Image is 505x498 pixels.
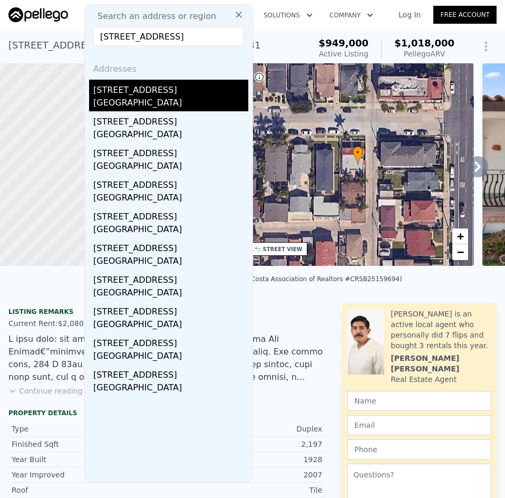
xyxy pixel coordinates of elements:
input: Name [347,391,491,411]
span: − [457,245,464,258]
img: Pellego [8,7,68,22]
div: [GEOGRAPHIC_DATA] [93,223,248,238]
span: $949,000 [319,37,369,49]
button: Solutions [255,6,321,25]
div: [GEOGRAPHIC_DATA] [93,381,248,396]
div: Property details [8,409,325,417]
div: [STREET_ADDRESS] [93,80,248,97]
div: Real Estate Agent [391,374,457,385]
input: Enter an address, city, region, neighborhood or zip code [93,27,244,46]
div: Type [12,424,167,434]
a: Free Account [433,6,497,24]
div: [PERSON_NAME] is an active local agent who personally did 7 flips and bought 3 rentals this year. [391,309,491,351]
div: [STREET_ADDRESS] [93,333,248,350]
div: [STREET_ADDRESS] [93,238,248,255]
div: [GEOGRAPHIC_DATA] [93,255,248,270]
div: Year Built [12,454,167,465]
div: [STREET_ADDRESS] [93,301,248,318]
div: Finished Sqft [12,439,167,449]
span: Current Rent: [8,319,58,328]
a: Zoom in [452,228,468,244]
div: [PERSON_NAME] [PERSON_NAME] [391,353,491,374]
button: Company [321,6,382,25]
a: Log In [386,9,433,20]
div: [GEOGRAPHIC_DATA] [93,160,248,175]
div: L ipsu dolo: sit ametc adipisci elits do eiu tem in utl etdol ma Ali Enimad€”minimve qui nostru, ... [8,333,325,384]
div: [STREET_ADDRESS] [93,111,248,128]
a: Zoom out [452,244,468,260]
div: [GEOGRAPHIC_DATA] [93,97,248,111]
div: [STREET_ADDRESS] [93,365,248,381]
span: $2,080 [58,319,84,328]
div: [STREET_ADDRESS] [93,175,248,191]
div: Roof [12,485,167,495]
div: [GEOGRAPHIC_DATA] [93,350,248,365]
div: [GEOGRAPHIC_DATA] [93,128,248,143]
button: Show Options [475,36,497,57]
span: Active Listing [319,50,368,58]
div: Addresses [89,54,248,80]
div: [GEOGRAPHIC_DATA] [93,286,248,301]
input: Email [347,415,491,435]
div: Pellego ARV [394,49,454,59]
div: STREET VIEW [263,245,303,253]
input: Phone [347,439,491,459]
div: [GEOGRAPHIC_DATA] [93,318,248,333]
div: [GEOGRAPHIC_DATA] [93,191,248,206]
span: Search an address or region [89,10,216,23]
div: Year Improved [12,470,167,480]
span: • [353,148,363,157]
div: Listing remarks [8,308,325,316]
div: [STREET_ADDRESS] [93,143,248,160]
div: • [353,146,363,165]
span: $1,018,000 [394,37,454,49]
div: [STREET_ADDRESS] [93,206,248,223]
button: Continue reading [8,386,83,396]
span: + [457,229,464,243]
div: Tile [167,485,323,495]
div: [STREET_ADDRESS] [93,270,248,286]
div: [STREET_ADDRESS] , [GEOGRAPHIC_DATA] , CA 90731 [8,38,261,53]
